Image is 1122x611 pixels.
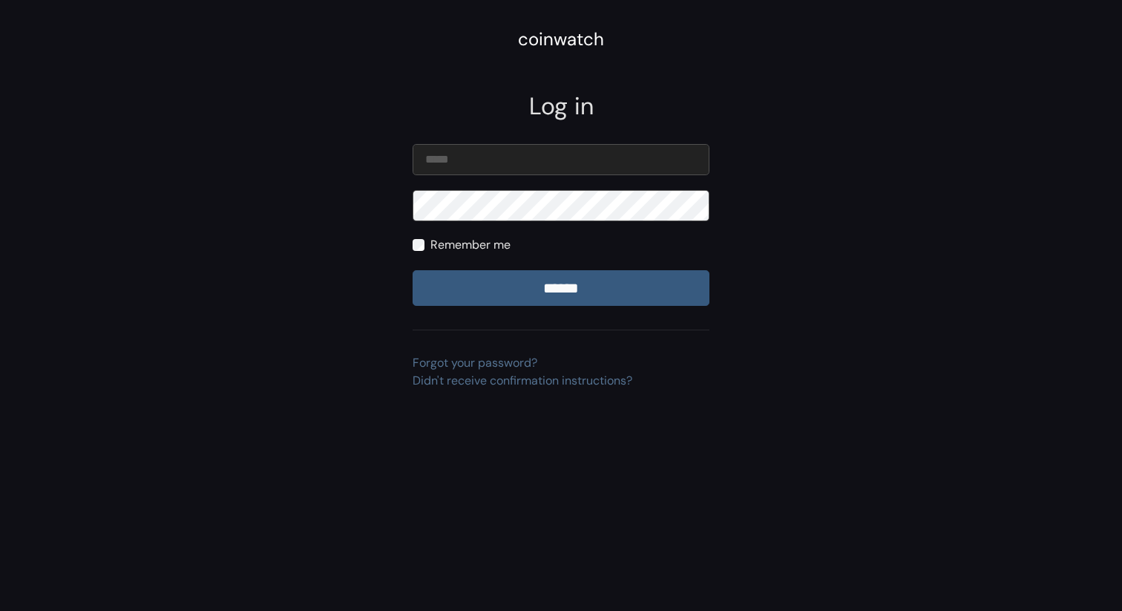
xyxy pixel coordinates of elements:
[518,26,604,53] div: coinwatch
[518,33,604,49] a: coinwatch
[413,373,632,388] a: Didn't receive confirmation instructions?
[413,355,537,370] a: Forgot your password?
[430,236,511,254] label: Remember me
[413,92,709,120] h2: Log in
